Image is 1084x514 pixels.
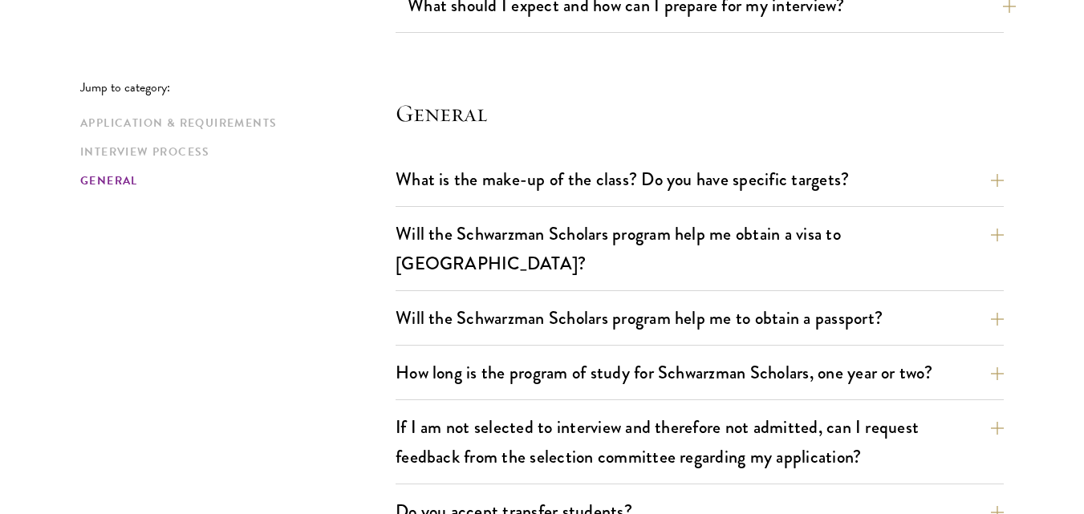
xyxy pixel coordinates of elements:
[396,216,1004,281] button: Will the Schwarzman Scholars program help me obtain a visa to [GEOGRAPHIC_DATA]?
[396,161,1004,197] button: What is the make-up of the class? Do you have specific targets?
[80,144,386,160] a: Interview Process
[80,172,386,189] a: General
[396,300,1004,336] button: Will the Schwarzman Scholars program help me to obtain a passport?
[80,80,396,95] p: Jump to category:
[80,115,386,132] a: Application & Requirements
[396,409,1004,475] button: If I am not selected to interview and therefore not admitted, can I request feedback from the sel...
[396,354,1004,391] button: How long is the program of study for Schwarzman Scholars, one year or two?
[396,97,1004,129] h4: General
